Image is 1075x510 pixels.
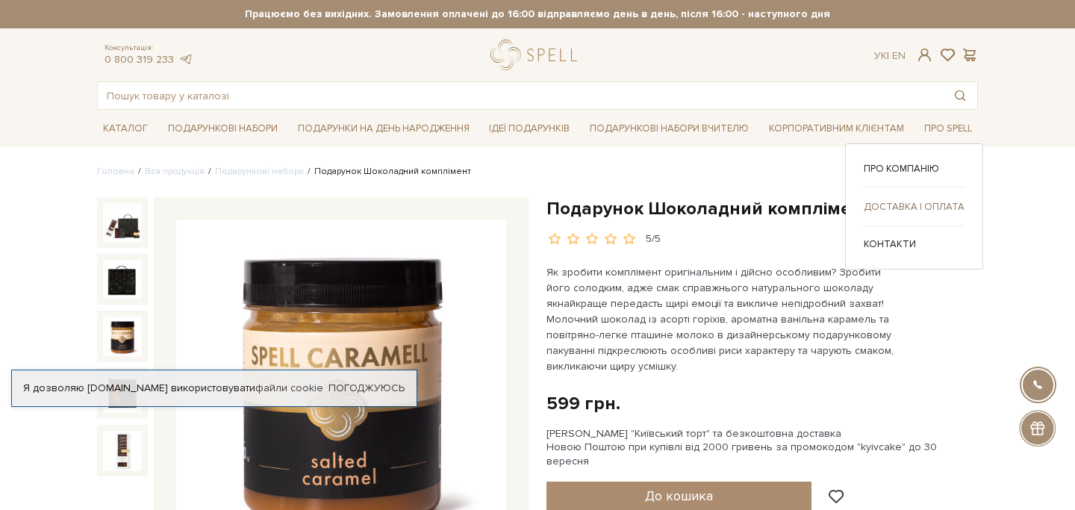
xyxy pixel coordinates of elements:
a: Подарункові набори Вчителю [584,116,755,141]
div: 599 грн. [546,392,620,415]
a: Подарункові набори [162,117,284,140]
a: En [892,49,906,62]
img: Подарунок Шоколадний комплімент [103,317,142,355]
a: Головна [97,166,134,177]
div: Ук [874,49,906,63]
a: Ідеї подарунків [483,117,576,140]
a: Вся продукція [145,166,205,177]
button: Пошук товару у каталозі [943,82,977,109]
p: Як зробити комплімент оригінальним і дійсно особливим? Зробити його солодким, адже смак справжньо... [546,264,897,374]
img: Подарунок Шоколадний комплімент [103,260,142,299]
a: Подарункові набори [215,166,304,177]
a: Погоджуюсь [328,382,405,395]
div: [PERSON_NAME] "Київський торт" та безкоштовна доставка Новою Поштою при купівлі від 2000 гривень ... [546,427,978,468]
div: 5/5 [646,232,661,246]
div: Каталог [845,143,983,270]
a: 0 800 319 233 [105,53,174,66]
strong: Працюємо без вихідних. Замовлення оплачені до 16:00 відправляємо день в день, після 16:00 - насту... [97,7,978,21]
a: Про компанію [864,162,965,175]
h1: Подарунок Шоколадний комплімент [546,197,978,220]
a: Подарунки на День народження [292,117,476,140]
li: Подарунок Шоколадний комплімент [304,165,471,178]
span: Консультація: [105,43,193,53]
a: Про Spell [918,117,978,140]
a: Контакти [864,237,965,251]
a: Доставка і оплата [864,200,965,214]
a: logo [490,40,584,70]
div: Я дозволяю [DOMAIN_NAME] використовувати [12,382,417,395]
a: файли cookie [255,382,323,394]
img: Подарунок Шоколадний комплімент [103,203,142,242]
input: Пошук товару у каталозі [98,82,943,109]
a: telegram [178,53,193,66]
a: Каталог [97,117,154,140]
span: | [887,49,889,62]
a: Корпоративним клієнтам [763,117,910,140]
img: Подарунок Шоколадний комплімент [103,431,142,470]
span: До кошика [645,488,713,504]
